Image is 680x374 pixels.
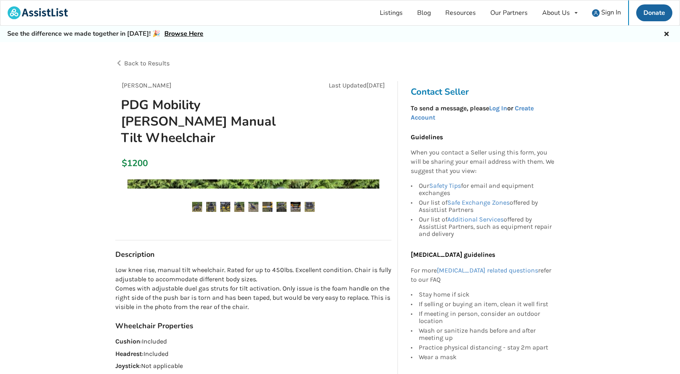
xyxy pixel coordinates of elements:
span: [DATE] [367,81,385,89]
div: Our list of offered by AssistList Partners [419,198,555,215]
a: Donate [636,4,672,21]
h3: Wheelchair Properties [115,321,391,331]
img: user icon [592,9,600,17]
img: pdg mobility stella gl manual tilt wheelchair-wheelchair-mobility-langley-assistlist-listing [305,202,315,212]
img: pdg mobility stella gl manual tilt wheelchair-wheelchair-mobility-langley-assistlist-listing [291,202,301,212]
div: If selling or buying an item, clean it well first [419,299,555,309]
h3: Contact Seller [411,86,559,98]
img: pdg mobility stella gl manual tilt wheelchair-wheelchair-mobility-langley-assistlist-listing [277,202,287,212]
span: Sign In [601,8,621,17]
h5: See the difference we made together in [DATE]! 🎉 [7,30,203,38]
h3: Description [115,250,391,259]
a: Blog [410,0,438,25]
img: assistlist-logo [8,6,68,19]
img: pdg mobility stella gl manual tilt wheelchair-wheelchair-mobility-langley-assistlist-listing [220,202,230,212]
p: : Included [115,337,391,346]
a: [MEDICAL_DATA] related questions [437,266,538,274]
p: When you contact a Seller using this form, you will be sharing your email address with them. We s... [411,148,555,176]
img: pdg mobility stella gl manual tilt wheelchair-wheelchair-mobility-langley-assistlist-listing [192,202,202,212]
b: Guidelines [411,133,443,141]
p: For more refer to our FAQ [411,266,555,285]
span: Last Updated [329,81,367,89]
strong: To send a message, please or [411,104,534,121]
a: Safe Exchange Zones [447,199,510,206]
a: Listings [373,0,410,25]
a: Our Partners [483,0,535,25]
a: Log In [489,104,507,112]
a: Create Account [411,104,534,121]
b: [MEDICAL_DATA] guidelines [411,251,495,258]
div: Stay home if sick [419,291,555,299]
div: Practice physical distancing - stay 2m apart [419,343,555,352]
img: pdg mobility stella gl manual tilt wheelchair-wheelchair-mobility-langley-assistlist-listing [262,202,272,212]
strong: Joystick [115,362,139,370]
p: Low knee rise, manual tilt wheelchair. Rated for up to 450lbs. Excellent condition. Chair is full... [115,266,391,311]
div: Our list of offered by AssistList Partners, such as equipment repair and delivery [419,215,555,238]
div: About Us [542,10,570,16]
a: Resources [438,0,483,25]
strong: Headrest [115,350,142,358]
a: user icon Sign In [585,0,628,25]
span: Back to Results [124,59,170,67]
img: pdg mobility stella gl manual tilt wheelchair-wheelchair-mobility-langley-assistlist-listing [248,202,258,212]
a: Additional Services [447,215,504,223]
div: If meeting in person, consider an outdoor location [419,309,555,326]
div: Wear a mask [419,352,555,361]
div: Our for email and equipment exchanges [419,182,555,198]
a: Safety Tips [429,182,461,189]
img: pdg mobility stella gl manual tilt wheelchair-wheelchair-mobility-langley-assistlist-listing [206,202,216,212]
p: : Not applicable [115,362,391,371]
div: Wash or sanitize hands before and after meeting up [419,326,555,343]
img: pdg mobility stella gl manual tilt wheelchair-wheelchair-mobility-langley-assistlist-listing [234,202,244,212]
strong: Cushion [115,337,140,345]
a: Browse Here [164,29,203,38]
h1: PDG Mobility [PERSON_NAME] Manual Tilt Wheelchair [115,97,305,146]
p: : Included [115,350,391,359]
span: [PERSON_NAME] [122,81,172,89]
div: $1200 [122,158,126,169]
